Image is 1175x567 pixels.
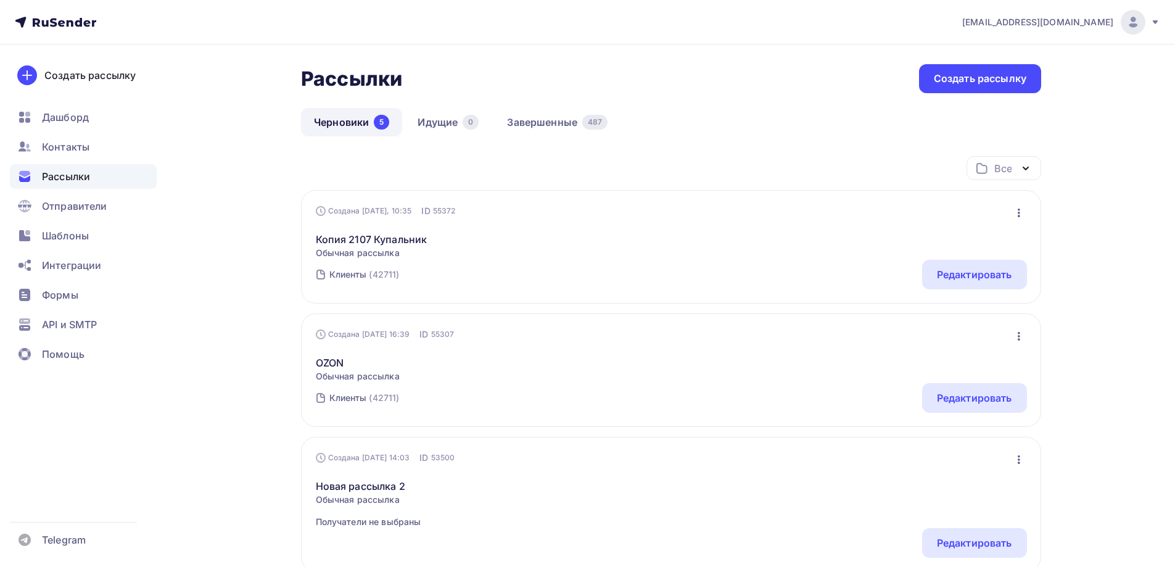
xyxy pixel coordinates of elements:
[301,108,402,136] a: Черновики5
[10,135,157,159] a: Контакты
[10,223,157,248] a: Шаблоны
[494,108,620,136] a: Завершенные487
[42,258,101,273] span: Интеграции
[316,453,410,463] div: Создана [DATE] 14:03
[962,10,1160,35] a: [EMAIL_ADDRESS][DOMAIN_NAME]
[329,392,367,404] div: Клиенты
[967,156,1041,180] button: Все
[328,388,401,408] a: Клиенты (42711)
[962,16,1113,28] span: [EMAIL_ADDRESS][DOMAIN_NAME]
[431,452,455,464] span: 53500
[419,328,428,341] span: ID
[316,370,400,383] span: Обычная рассылка
[316,479,421,494] a: Новая рассылка 2
[42,532,86,547] span: Telegram
[42,110,89,125] span: Дашборд
[369,392,399,404] div: (42711)
[419,452,428,464] span: ID
[316,494,421,506] span: Обычная рассылка
[316,232,427,247] a: Копия 2107 Купальник
[42,288,78,302] span: Формы
[994,161,1012,176] div: Все
[316,355,400,370] a: OZON
[316,206,412,216] div: Создана [DATE], 10:35
[582,115,608,130] div: 487
[10,164,157,189] a: Рассылки
[10,283,157,307] a: Формы
[316,329,410,339] div: Создана [DATE] 16:39
[42,317,97,332] span: API и SMTP
[328,265,401,284] a: Клиенты (42711)
[316,247,427,259] span: Обычная рассылка
[463,115,479,130] div: 0
[421,205,430,217] span: ID
[433,205,456,217] span: 55372
[937,391,1012,405] div: Редактировать
[42,169,90,184] span: Рассылки
[42,228,89,243] span: Шаблоны
[374,115,389,130] div: 5
[316,516,421,528] span: Получатели не выбраны
[405,108,492,136] a: Идущие0
[42,199,107,213] span: Отправители
[42,347,85,362] span: Помощь
[329,268,367,281] div: Клиенты
[10,194,157,218] a: Отправители
[937,267,1012,282] div: Редактировать
[42,139,89,154] span: Контакты
[431,328,455,341] span: 55307
[301,67,402,91] h2: Рассылки
[369,268,399,281] div: (42711)
[937,536,1012,550] div: Редактировать
[934,72,1026,86] div: Создать рассылку
[44,68,136,83] div: Создать рассылку
[10,105,157,130] a: Дашборд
